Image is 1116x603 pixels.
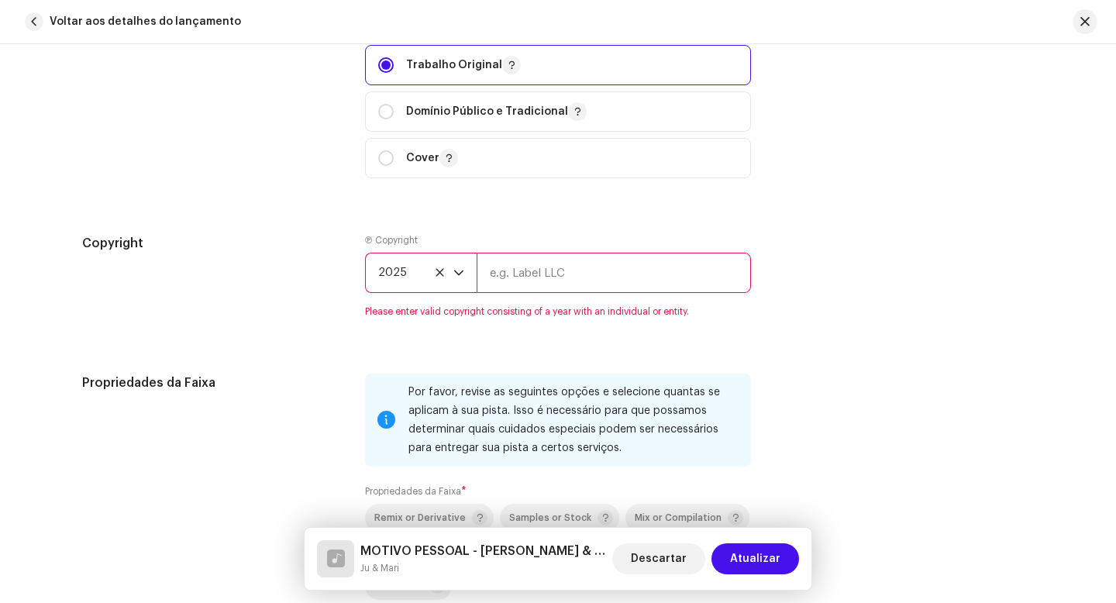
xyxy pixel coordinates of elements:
h5: Propriedades da Faixa [82,374,340,392]
div: dropdown trigger [453,253,464,292]
p: Cover [406,149,458,167]
small: MOTIVO PESSOAL - JU & MARI.wav [360,560,606,576]
p-togglebutton: Mix or Compilation [625,504,749,532]
div: Por favor, revise as seguintes opções e selecione quantas se aplicam à sua pista. Isso é necessár... [408,383,739,457]
p-togglebutton: Domínio Público e Tradicional [365,91,751,132]
label: Propriedades da Faixa [365,485,467,498]
button: Descartar [612,543,705,574]
span: Samples or Stock [509,513,591,523]
p-togglebutton: Samples or Stock [500,504,619,532]
span: Mix or Compilation [635,513,722,523]
label: Ⓟ Copyright [365,234,418,246]
button: Atualizar [711,543,799,574]
h5: Copyright [82,234,340,253]
p: Trabalho Original [406,56,521,74]
span: Atualizar [730,543,780,574]
p-togglebutton: Remix or Derivative [365,504,494,532]
span: Descartar [631,543,687,574]
span: Please enter valid copyright consisting of a year with an individual or entity. [365,305,751,318]
span: Remix or Derivative [374,513,466,523]
input: e.g. Label LLC [477,253,751,293]
p: Domínio Público e Tradicional [406,102,587,121]
p-togglebutton: Cover [365,138,751,178]
p-togglebutton: Trabalho Original [365,45,751,85]
span: 2025 [378,253,453,292]
h5: MOTIVO PESSOAL - JU & MARI.wav [360,542,606,560]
